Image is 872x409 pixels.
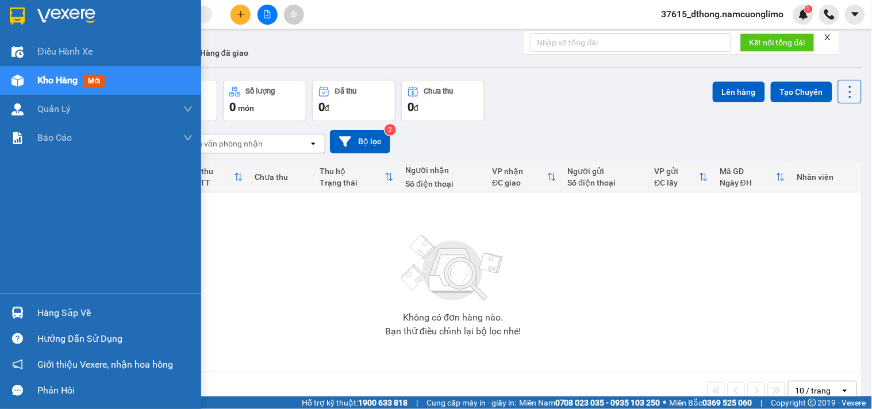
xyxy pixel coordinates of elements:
[555,398,660,407] strong: 0708 023 035 - 0935 103 250
[796,385,831,396] div: 10 / trang
[808,399,816,407] span: copyright
[385,327,521,336] div: Bạn thử điều chỉnh lại bộ lọc nhé!
[492,167,547,176] div: VP nhận
[840,386,850,395] svg: open
[850,9,861,20] span: caret-down
[11,75,24,87] img: warehouse-icon
[714,162,791,192] th: Toggle SortBy
[405,165,481,175] div: Người nhận
[703,398,752,407] strong: 0369 525 060
[530,33,731,52] input: Nhập số tổng đài
[649,162,714,192] th: Toggle SortBy
[183,133,193,142] span: down
[312,80,395,121] button: Đã thu0đ
[824,33,832,41] span: close
[309,139,318,148] svg: open
[395,228,510,308] img: svg+xml;base64,PHN2ZyBjbGFzcz0ibGlzdC1wbHVnX19zdmciIHhtbG5zPSJodHRwOi8vd3d3LnczLm9yZy8yMDAwL3N2Zy...
[318,100,325,114] span: 0
[258,5,278,25] button: file-add
[189,178,234,187] div: HTTT
[223,80,306,121] button: Số lượng0món
[806,5,810,13] span: 1
[568,167,643,176] div: Người gửi
[761,396,763,409] span: |
[492,178,547,187] div: ĐC giao
[335,87,356,95] div: Đã thu
[320,178,385,187] div: Trạng thái
[11,46,24,58] img: warehouse-icon
[237,10,245,18] span: plus
[385,124,396,136] sup: 2
[405,179,481,188] div: Số điện thoại
[10,7,25,25] img: logo-vxr
[797,172,855,182] div: Nhân viên
[414,103,418,113] span: đ
[255,172,309,182] div: Chưa thu
[183,162,249,192] th: Toggle SortBy
[771,82,832,102] button: Tạo Chuyến
[183,138,263,149] div: Chọn văn phòng nhận
[740,33,815,52] button: Kết nối tổng đài
[11,103,24,115] img: warehouse-icon
[320,167,385,176] div: Thu hộ
[568,178,643,187] div: Số điện thoại
[845,5,865,25] button: caret-down
[805,5,813,13] sup: 1
[37,75,78,86] span: Kho hàng
[183,105,193,114] span: down
[189,167,234,176] div: Đã thu
[750,36,805,49] span: Kết nối tổng đài
[11,307,24,319] img: warehouse-icon
[37,357,173,372] span: Giới thiệu Vexere, nhận hoa hồng
[663,400,667,405] span: ⚪️
[519,396,660,409] span: Miền Nam
[37,382,193,399] div: Phản hồi
[238,103,254,113] span: món
[401,80,485,121] button: Chưa thu0đ
[408,100,414,114] span: 0
[231,5,251,25] button: plus
[302,396,408,409] span: Hỗ trợ kỹ thuật:
[427,396,516,409] span: Cung cấp máy in - giấy in:
[83,75,105,87] span: mới
[652,7,793,21] span: 37615_dthong.namcuonglimo
[263,10,271,18] span: file-add
[229,100,236,114] span: 0
[12,385,23,396] span: message
[720,178,776,187] div: Ngày ĐH
[720,167,776,176] div: Mã GD
[424,87,454,95] div: Chưa thu
[191,39,258,67] button: Hàng đã giao
[284,5,304,25] button: aim
[37,102,71,116] span: Quản Lý
[416,396,418,409] span: |
[37,130,72,145] span: Báo cáo
[670,396,752,409] span: Miền Bắc
[358,398,408,407] strong: 1900 633 818
[12,359,23,370] span: notification
[12,333,23,344] span: question-circle
[37,44,93,59] span: Điều hành xe
[655,167,700,176] div: VP gửi
[713,82,765,102] button: Lên hàng
[824,9,835,20] img: phone-icon
[314,162,400,192] th: Toggle SortBy
[486,162,562,192] th: Toggle SortBy
[11,132,24,144] img: solution-icon
[330,130,390,153] button: Bộ lọc
[798,9,809,20] img: icon-new-feature
[290,10,298,18] span: aim
[37,304,193,322] div: Hàng sắp về
[655,178,700,187] div: ĐC lấy
[325,103,329,113] span: đ
[246,87,275,95] div: Số lượng
[403,313,503,322] div: Không có đơn hàng nào.
[37,330,193,348] div: Hướng dẫn sử dụng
